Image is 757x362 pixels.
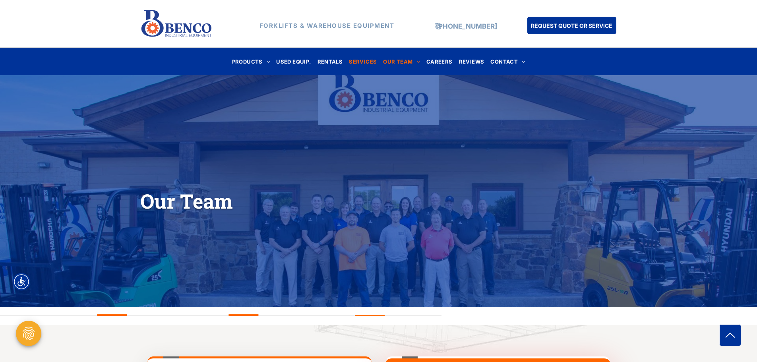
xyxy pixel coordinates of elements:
[140,188,233,214] span: Our Team
[456,56,488,67] a: REVIEWS
[527,17,616,34] a: REQUEST QUOTE OR SERVICE
[380,56,423,67] a: OUR TEAM
[346,56,380,67] a: SERVICES
[273,56,314,67] a: USED EQUIP.
[436,22,497,30] a: [PHONE_NUMBER]
[259,22,395,29] strong: FORKLIFTS & WAREHOUSE EQUIPMENT
[13,273,30,290] div: Accessibility Menu
[229,56,273,67] a: PRODUCTS
[314,56,346,67] a: RENTALS
[531,18,612,33] span: REQUEST QUOTE OR SERVICE
[349,56,377,67] span: SERVICES
[423,56,456,67] a: CAREERS
[487,56,528,67] a: CONTACT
